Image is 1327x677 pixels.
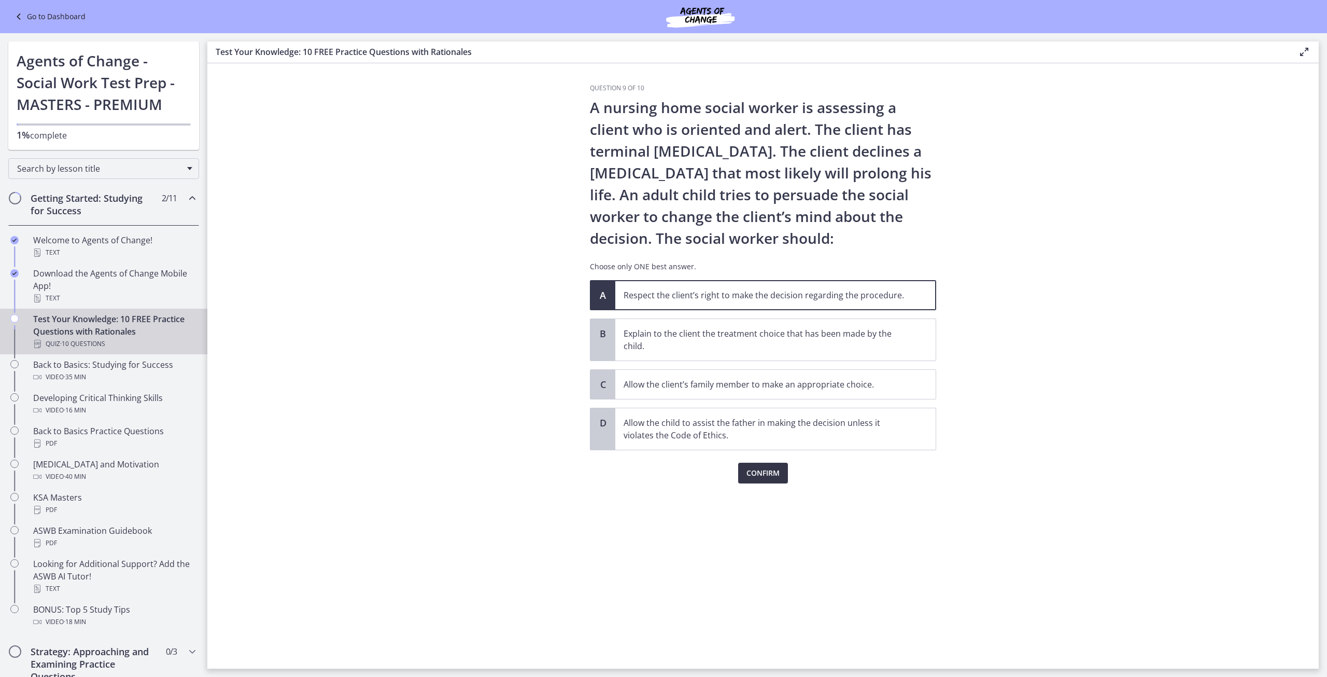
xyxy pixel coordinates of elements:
div: PDF [33,504,195,516]
div: PDF [33,537,195,549]
span: C [597,378,609,391]
div: KSA Masters [33,491,195,516]
div: [MEDICAL_DATA] and Motivation [33,458,195,483]
span: A [597,289,609,301]
h3: Question 9 of 10 [590,84,936,92]
span: 1% [17,129,30,141]
div: Back to Basics Practice Questions [33,425,195,450]
span: · 35 min [64,371,86,383]
div: Back to Basics: Studying for Success [33,358,195,383]
p: Respect the client’s right to make the decision regarding the procedure. [624,289,907,301]
p: A nursing home social worker is assessing a client who is oriented and alert. The client has term... [590,96,936,249]
a: Go to Dashboard [12,10,86,23]
p: Allow the child to assist the father in making the decision unless it violates the Code of Ethics. [624,417,907,441]
div: Search by lesson title [8,158,199,179]
div: PDF [33,437,195,450]
p: Explain to the client the treatment choice that has been made by the child. [624,327,907,352]
span: B [597,327,609,340]
div: Video [33,471,195,483]
button: Confirm [738,463,788,483]
div: Text [33,583,195,595]
p: Allow the client’s family member to make an appropriate choice. [624,378,907,391]
span: · 18 min [64,616,86,628]
div: Quiz [33,338,195,350]
h3: Test Your Knowledge: 10 FREE Practice Questions with Rationales [216,46,1281,58]
div: Developing Critical Thinking Skills [33,392,195,417]
div: Text [33,246,195,259]
p: complete [17,129,191,142]
div: Welcome to Agents of Change! [33,234,195,259]
div: Download the Agents of Change Mobile App! [33,267,195,305]
div: Video [33,616,195,628]
div: Video [33,371,195,383]
div: Video [33,404,195,417]
i: Completed [10,269,19,278]
div: ASWB Examination Guidebook [33,524,195,549]
span: Confirm [746,467,780,479]
div: Looking for Additional Support? Add the ASWB AI Tutor! [33,558,195,595]
span: D [597,417,609,429]
span: · 10 Questions [60,338,105,350]
p: Choose only ONE best answer. [590,261,936,272]
span: · 16 min [64,404,86,417]
h2: Getting Started: Studying for Success [31,192,157,217]
div: Test Your Knowledge: 10 FREE Practice Questions with Rationales [33,313,195,350]
span: Search by lesson title [17,163,182,174]
i: Completed [10,236,19,244]
span: 2 / 11 [162,192,177,204]
span: · 40 min [64,471,86,483]
h1: Agents of Change - Social Work Test Prep - MASTERS - PREMIUM [17,50,191,115]
img: Agents of Change [638,4,763,29]
span: 0 / 3 [166,645,177,658]
div: Text [33,292,195,305]
div: BONUS: Top 5 Study Tips [33,603,195,628]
